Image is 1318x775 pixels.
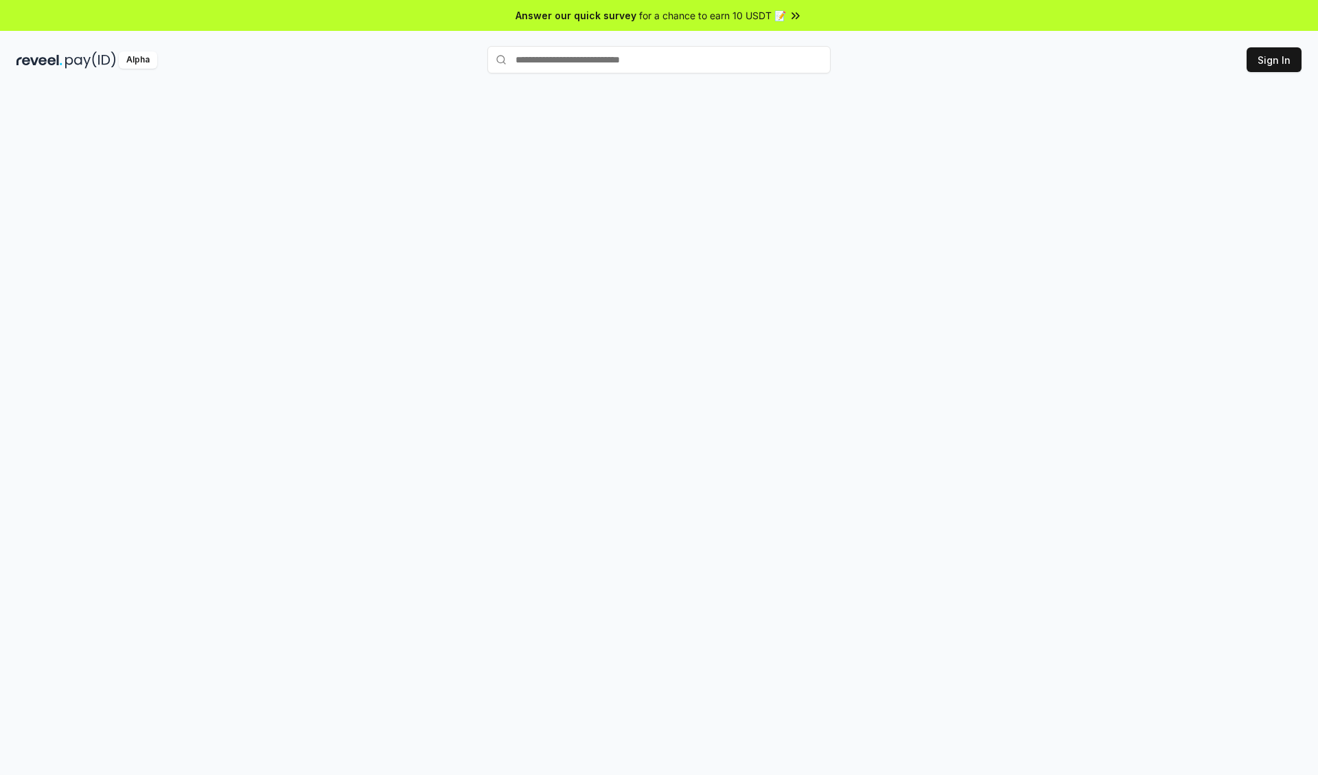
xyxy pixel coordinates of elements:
span: for a chance to earn 10 USDT 📝 [639,8,786,23]
div: Alpha [119,51,157,69]
img: pay_id [65,51,116,69]
img: reveel_dark [16,51,62,69]
button: Sign In [1247,47,1302,72]
span: Answer our quick survey [516,8,636,23]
